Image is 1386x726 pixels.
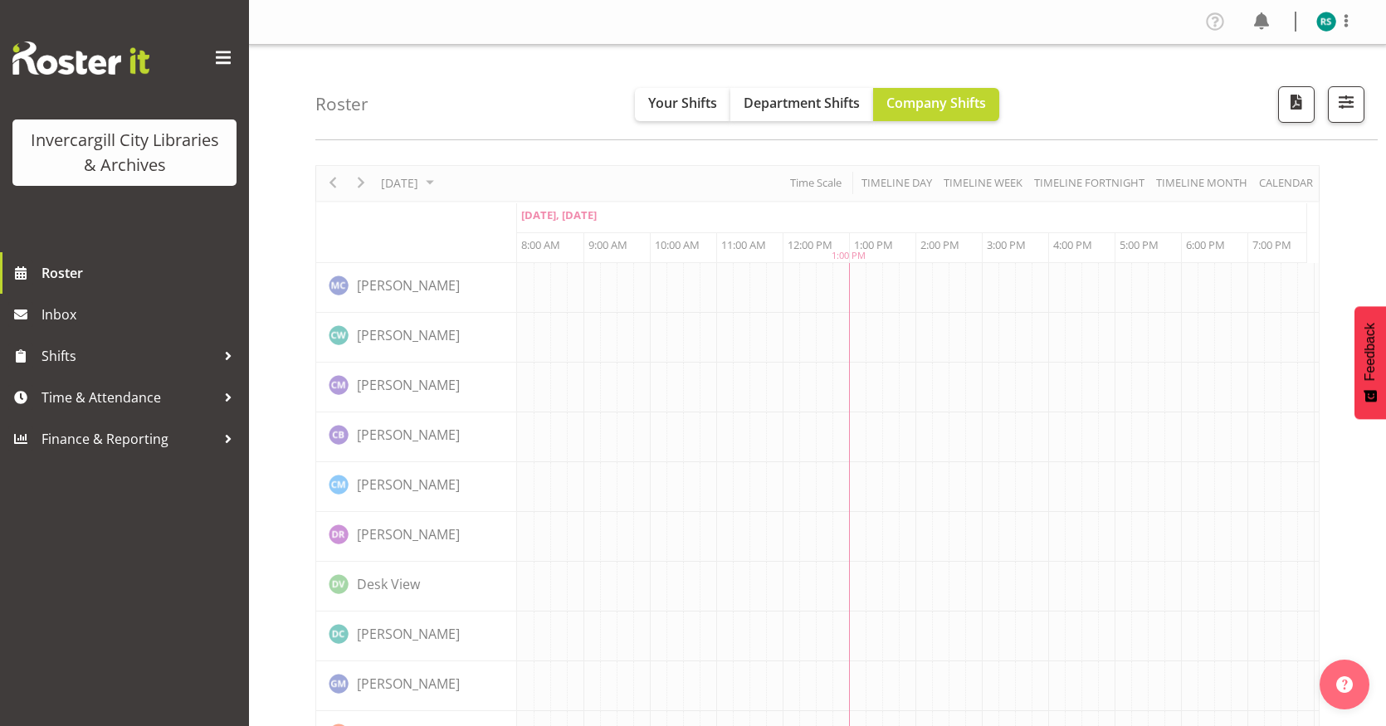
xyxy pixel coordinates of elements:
[41,426,216,451] span: Finance & Reporting
[1363,323,1378,381] span: Feedback
[873,88,999,121] button: Company Shifts
[648,94,717,112] span: Your Shifts
[1336,676,1353,693] img: help-xxl-2.png
[1328,86,1364,123] button: Filter Shifts
[1278,86,1315,123] button: Download a PDF of the roster for the current day
[730,88,873,121] button: Department Shifts
[41,302,241,327] span: Inbox
[29,128,220,178] div: Invercargill City Libraries & Archives
[744,94,860,112] span: Department Shifts
[41,385,216,410] span: Time & Attendance
[41,344,216,368] span: Shifts
[315,95,368,114] h4: Roster
[12,41,149,75] img: Rosterit website logo
[1316,12,1336,32] img: rosemary-stather11691.jpg
[41,261,241,285] span: Roster
[886,94,986,112] span: Company Shifts
[635,88,730,121] button: Your Shifts
[1354,306,1386,419] button: Feedback - Show survey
